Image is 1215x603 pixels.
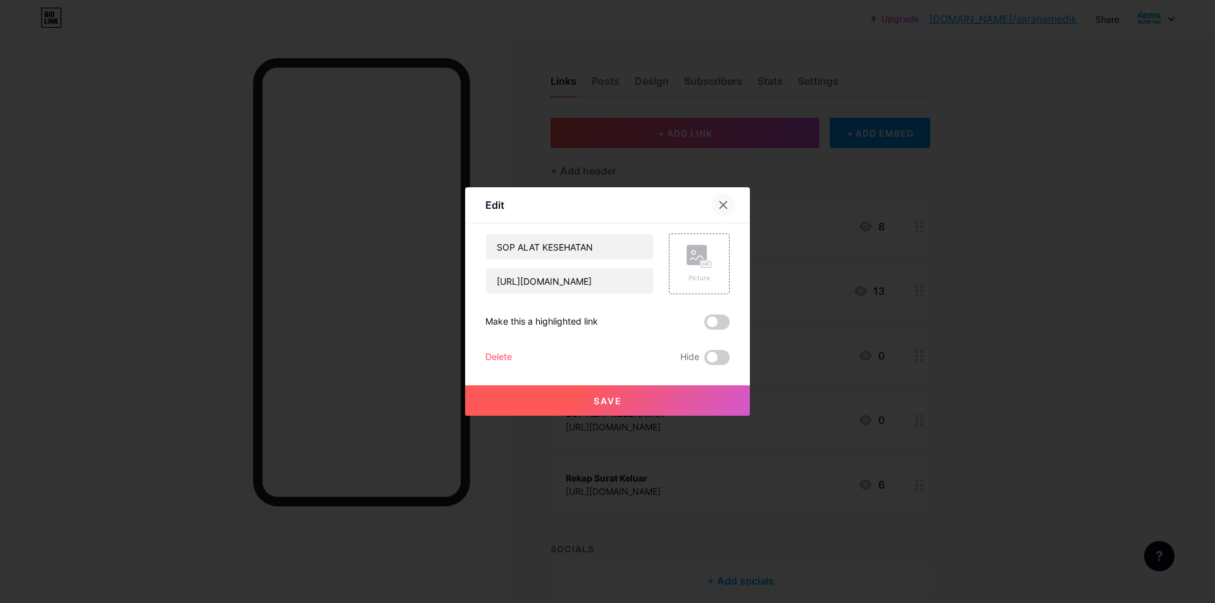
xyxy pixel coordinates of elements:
input: URL [486,268,653,294]
input: Title [486,234,653,259]
span: Save [594,395,622,406]
div: Picture [687,273,712,283]
div: Make this a highlighted link [485,314,598,330]
span: Hide [680,350,699,365]
button: Save [465,385,750,416]
div: Delete [485,350,512,365]
div: Edit [485,197,504,213]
